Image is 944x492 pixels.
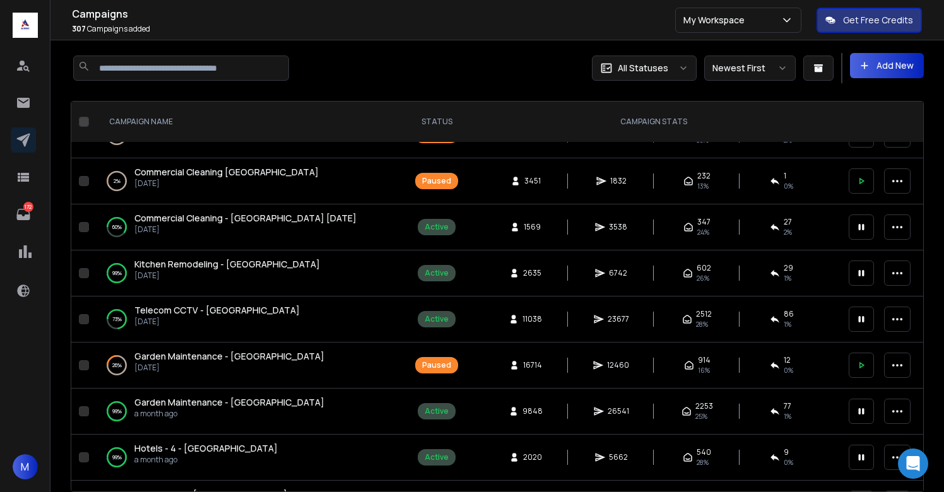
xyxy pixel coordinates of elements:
[94,296,408,343] td: 73%Telecom CCTV - [GEOGRAPHIC_DATA][DATE]
[94,389,408,435] td: 99%Garden Maintenance - [GEOGRAPHIC_DATA]a month ago
[112,313,122,325] p: 73 %
[134,396,324,408] span: Garden Maintenance - [GEOGRAPHIC_DATA]
[134,179,319,189] p: [DATE]
[784,457,793,467] span: 0 %
[697,181,709,191] span: 13 %
[112,451,122,464] p: 99 %
[94,435,408,481] td: 99%Hotels - 4 - [GEOGRAPHIC_DATA]a month ago
[94,102,408,143] th: CAMPAIGN NAME
[134,455,278,465] p: a month ago
[408,102,466,143] th: STATUS
[608,406,629,416] span: 26541
[524,222,541,232] span: 1569
[697,263,711,273] span: 602
[72,24,675,34] p: Campaigns added
[696,309,712,319] span: 2512
[697,273,709,283] span: 26 %
[112,405,122,418] p: 99 %
[784,273,791,283] span: 1 %
[94,204,408,250] td: 60%Commercial Cleaning - [GEOGRAPHIC_DATA] [DATE][DATE]
[697,217,711,227] span: 347
[524,176,541,186] span: 3451
[784,447,789,457] span: 9
[609,452,628,462] span: 5662
[610,176,627,186] span: 1832
[134,271,320,281] p: [DATE]
[134,350,324,363] a: Garden Maintenance - [GEOGRAPHIC_DATA]
[134,350,324,362] span: Garden Maintenance - [GEOGRAPHIC_DATA]
[134,258,320,271] a: Kitchen Remodeling - [GEOGRAPHIC_DATA]
[134,409,324,419] p: a month ago
[784,411,791,421] span: 1 %
[134,304,300,317] a: Telecom CCTV - [GEOGRAPHIC_DATA]
[784,355,791,365] span: 12
[522,314,542,324] span: 11038
[695,411,707,421] span: 25 %
[425,222,449,232] div: Active
[697,227,709,237] span: 24 %
[425,452,449,462] div: Active
[697,447,711,457] span: 540
[609,268,627,278] span: 6742
[134,396,324,409] a: Garden Maintenance - [GEOGRAPHIC_DATA]
[704,56,796,81] button: Newest First
[134,304,300,316] span: Telecom CCTV - [GEOGRAPHIC_DATA]
[134,166,319,179] a: Commercial Cleaning [GEOGRAPHIC_DATA]
[425,268,449,278] div: Active
[698,355,711,365] span: 914
[784,171,786,181] span: 1
[422,176,451,186] div: Paused
[425,314,449,324] div: Active
[72,6,675,21] h1: Campaigns
[843,14,913,26] p: Get Free Credits
[11,202,36,227] a: 172
[522,406,543,416] span: 9848
[784,319,791,329] span: 1 %
[112,359,122,372] p: 26 %
[466,102,841,143] th: CAMPAIGN STATS
[425,406,449,416] div: Active
[23,202,33,212] p: 172
[784,227,792,237] span: 2 %
[134,363,324,373] p: [DATE]
[784,365,793,375] span: 0 %
[523,452,542,462] span: 2020
[94,158,408,204] td: 2%Commercial Cleaning [GEOGRAPHIC_DATA][DATE]
[784,401,791,411] span: 77
[608,314,629,324] span: 23677
[112,221,122,233] p: 60 %
[618,62,668,74] p: All Statuses
[134,212,357,225] a: Commercial Cleaning - [GEOGRAPHIC_DATA] [DATE]
[134,166,319,178] span: Commercial Cleaning [GEOGRAPHIC_DATA]
[817,8,922,33] button: Get Free Credits
[134,212,357,224] span: Commercial Cleaning - [GEOGRAPHIC_DATA] [DATE]
[697,457,709,467] span: 28 %
[609,222,627,232] span: 3538
[134,225,357,235] p: [DATE]
[134,442,278,455] a: Hotels - 4 - [GEOGRAPHIC_DATA]
[523,360,542,370] span: 16714
[94,343,408,389] td: 26%Garden Maintenance - [GEOGRAPHIC_DATA][DATE]
[850,53,924,78] button: Add New
[784,181,793,191] span: 0 %
[13,454,38,479] button: M
[695,401,713,411] span: 2253
[697,171,711,181] span: 232
[134,317,300,327] p: [DATE]
[94,250,408,296] td: 99%Kitchen Remodeling - [GEOGRAPHIC_DATA][DATE]
[523,268,541,278] span: 2635
[607,360,629,370] span: 12460
[112,267,122,279] p: 99 %
[784,309,794,319] span: 86
[696,319,708,329] span: 28 %
[683,14,750,26] p: My Workspace
[134,442,278,454] span: Hotels - 4 - [GEOGRAPHIC_DATA]
[422,360,451,370] div: Paused
[72,23,86,34] span: 307
[784,217,792,227] span: 27
[13,13,38,38] img: logo
[134,258,320,270] span: Kitchen Remodeling - [GEOGRAPHIC_DATA]
[114,175,121,187] p: 2 %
